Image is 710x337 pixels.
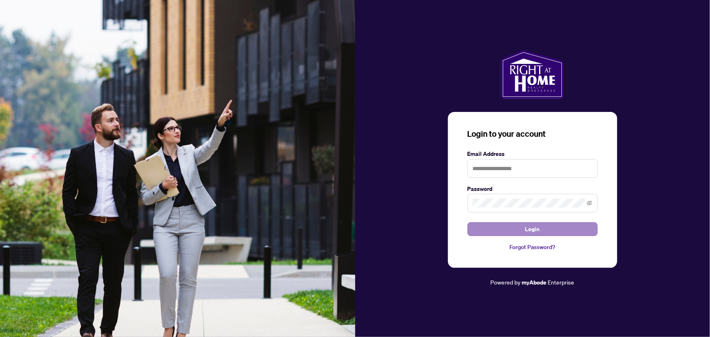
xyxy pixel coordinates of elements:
[491,278,521,286] span: Powered by
[468,128,598,140] h3: Login to your account
[522,278,547,287] a: myAbode
[468,149,598,158] label: Email Address
[501,50,564,99] img: ma-logo
[587,200,592,206] span: eye-invisible
[525,223,540,236] span: Login
[548,278,575,286] span: Enterprise
[468,243,598,252] a: Forgot Password?
[468,222,598,236] button: Login
[468,184,598,193] label: Password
